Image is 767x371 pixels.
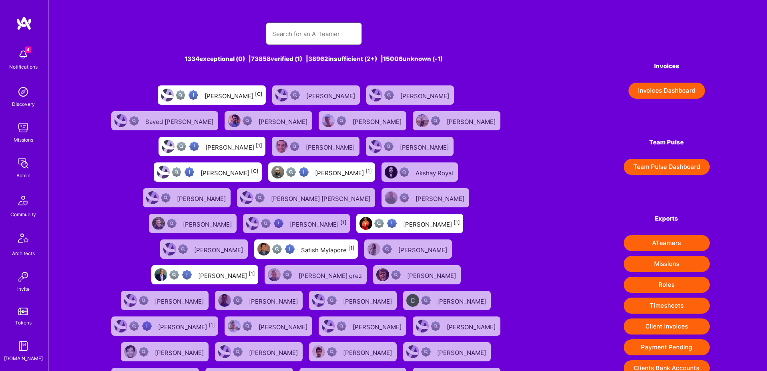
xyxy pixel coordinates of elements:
img: Not Scrubbed [337,321,346,331]
a: User AvatarNot Scrubbed[PERSON_NAME] [306,339,400,365]
a: User AvatarNot ScrubbedSayed [PERSON_NAME] [108,108,221,134]
img: User Avatar [257,243,270,255]
img: bell [15,47,31,63]
img: User Avatar [385,191,398,204]
sup: [C] [255,91,263,97]
div: [PERSON_NAME] [259,321,309,331]
img: Not Scrubbed [129,116,139,126]
a: User AvatarNot Scrubbed[PERSON_NAME] [361,236,455,262]
img: High Potential User [142,321,152,331]
img: User Avatar [275,89,288,101]
img: Not Scrubbed [178,244,188,254]
img: User Avatar [124,345,137,358]
img: Not Scrubbed [431,321,440,331]
a: User AvatarNot fully vettedHigh Potential User[PERSON_NAME][1] [148,262,261,288]
img: Not fully vetted [272,244,282,254]
a: User AvatarNot Scrubbed[PERSON_NAME] [363,82,457,108]
div: Tokens [15,318,32,327]
sup: [1] [256,142,262,148]
img: Not fully vetted [172,167,181,177]
a: User AvatarNot Scrubbed[PERSON_NAME] [410,108,504,134]
img: Not Scrubbed [139,296,149,305]
img: Not Scrubbed [384,142,394,151]
div: [PERSON_NAME] [400,141,450,152]
div: [PERSON_NAME] [290,218,347,229]
img: Not fully vetted [129,321,139,331]
div: Sayed [PERSON_NAME] [145,116,215,126]
img: User Avatar [416,320,429,332]
div: [DOMAIN_NAME] [4,354,43,363]
a: User AvatarNot Scrubbed[PERSON_NAME] grez [261,262,370,288]
img: User Avatar [155,268,167,281]
img: User Avatar [275,140,288,153]
span: 4 [25,47,31,53]
img: discovery [15,84,31,100]
img: Not Scrubbed [233,347,243,357]
img: Not Scrubbed [161,193,171,203]
img: Not Scrubbed [400,167,409,177]
img: User Avatar [312,294,325,307]
a: User AvatarNot fully vettedHigh Potential User[PERSON_NAME][1] [155,134,269,159]
button: ATeamers [624,235,710,251]
div: [PERSON_NAME] [205,141,262,152]
img: guide book [15,338,31,354]
div: Discovery [12,100,35,108]
img: Not Scrubbed [139,347,149,357]
img: User Avatar [161,89,174,101]
img: User Avatar [124,294,137,307]
img: Not Scrubbed [243,116,252,126]
img: admin teamwork [15,155,31,171]
img: Not Scrubbed [167,219,177,228]
button: Team Pulse Dashboard [624,159,710,175]
button: Missions [624,256,710,272]
a: User AvatarNot Scrubbed[PERSON_NAME] [221,108,315,134]
sup: [C] [251,168,259,174]
div: [PERSON_NAME] [249,295,299,306]
div: [PERSON_NAME] [400,90,451,100]
img: User Avatar [146,191,159,204]
div: [PERSON_NAME] [201,167,259,177]
img: User Avatar [322,114,335,127]
img: User Avatar [152,217,165,230]
img: logo [16,16,32,30]
img: User Avatar [114,320,127,332]
a: User AvatarNot Scrubbed[PERSON_NAME] [378,185,472,211]
img: User Avatar [218,345,231,358]
a: User AvatarNot Scrubbed[PERSON_NAME] [315,108,410,134]
a: User AvatarNot Scrubbed[PERSON_NAME] [221,313,315,339]
img: High Potential User [285,244,295,254]
a: User AvatarNot Scrubbed[PERSON_NAME] [140,185,234,211]
div: [PERSON_NAME] [158,321,215,331]
a: User AvatarNot Scrubbed[PERSON_NAME] [212,339,306,365]
a: User AvatarNot fully vettedHigh Potential User[PERSON_NAME][1] [353,211,466,236]
a: User AvatarNot Scrubbed[PERSON_NAME] [212,288,306,313]
img: User Avatar [218,294,231,307]
a: User AvatarNot Scrubbed[PERSON_NAME] [PERSON_NAME] [234,185,378,211]
a: User AvatarNot Scrubbed[PERSON_NAME] [269,82,363,108]
img: User Avatar [312,345,325,358]
sup: [1] [365,168,372,174]
sup: [1] [348,245,355,251]
h4: Exports [624,215,710,222]
div: [PERSON_NAME] [403,218,460,229]
img: teamwork [15,120,31,136]
img: Not fully vetted [169,270,179,280]
h4: Team Pulse [624,139,710,146]
img: User Avatar [163,243,176,255]
a: Invoices Dashboard [624,83,710,99]
img: Not fully vetted [176,90,185,100]
div: [PERSON_NAME] [198,270,255,280]
div: [PERSON_NAME] [398,244,449,254]
h4: Invoices [624,63,710,70]
img: User Avatar [228,320,241,332]
div: [PERSON_NAME] [353,321,403,331]
a: User AvatarNot Scrubbed[PERSON_NAME] [118,339,212,365]
img: Not Scrubbed [384,90,394,100]
img: User Avatar [268,268,281,281]
div: [PERSON_NAME] [306,90,357,100]
img: Invite [15,269,31,285]
div: [PERSON_NAME] grez [299,270,363,280]
button: Roles [624,277,710,293]
div: [PERSON_NAME] [194,244,245,254]
img: User Avatar [416,114,429,127]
